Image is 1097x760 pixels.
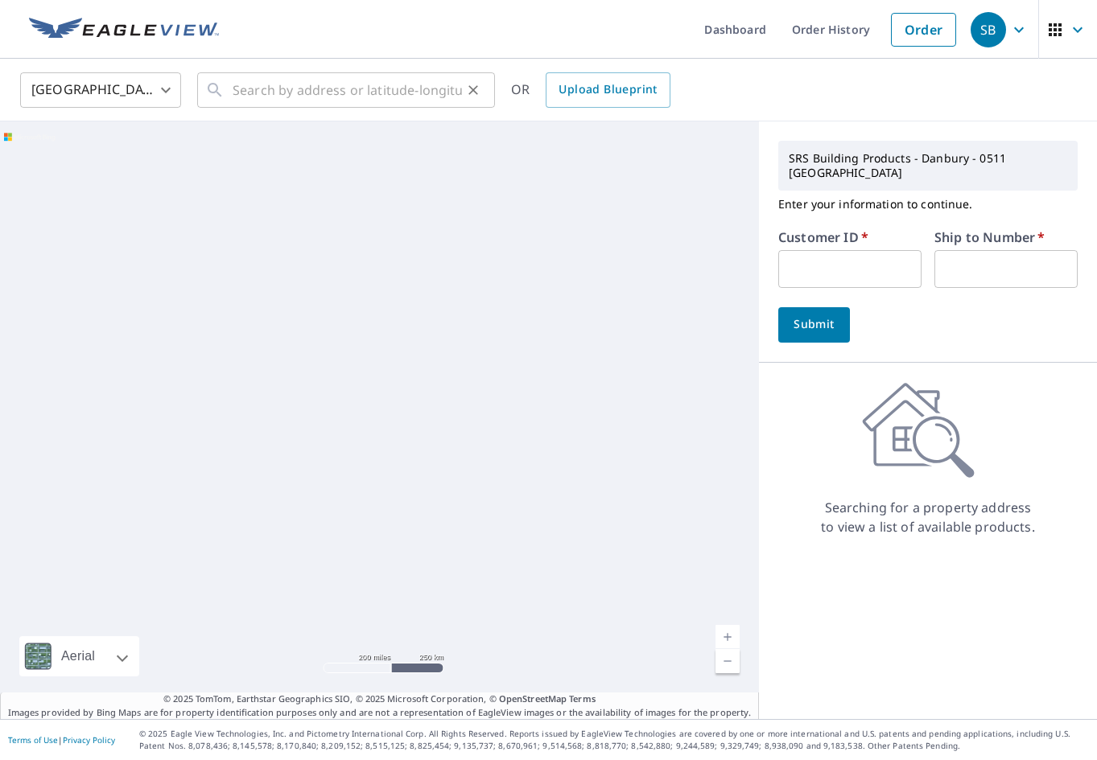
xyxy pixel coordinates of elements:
[934,231,1045,244] label: Ship to Number
[778,231,868,244] label: Customer ID
[233,68,462,113] input: Search by address or latitude-longitude
[569,692,596,705] a: Terms
[499,692,567,705] a: OpenStreetMap
[56,636,100,676] div: Aerial
[820,498,1036,536] p: Searching for a property address to view a list of available products.
[971,12,1006,47] div: SB
[778,307,850,343] button: Submit
[8,735,115,745] p: |
[511,72,670,108] div: OR
[29,18,219,42] img: EV Logo
[716,625,740,649] a: Current Level 5, Zoom In
[559,80,657,100] span: Upload Blueprint
[20,68,181,113] div: [GEOGRAPHIC_DATA]
[891,13,956,47] a: Order
[791,314,837,335] span: Submit
[19,636,139,676] div: Aerial
[716,649,740,673] a: Current Level 5, Zoom Out
[462,79,485,101] button: Clear
[782,145,1074,187] p: SRS Building Products - Danbury - 0511 [GEOGRAPHIC_DATA]
[546,72,670,108] a: Upload Blueprint
[63,734,115,746] a: Privacy Policy
[778,191,1078,218] p: Enter your information to continue.
[163,692,596,706] span: © 2025 TomTom, Earthstar Geographics SIO, © 2025 Microsoft Corporation, ©
[139,728,1089,752] p: © 2025 Eagle View Technologies, Inc. and Pictometry International Corp. All Rights Reserved. Repo...
[8,734,58,746] a: Terms of Use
